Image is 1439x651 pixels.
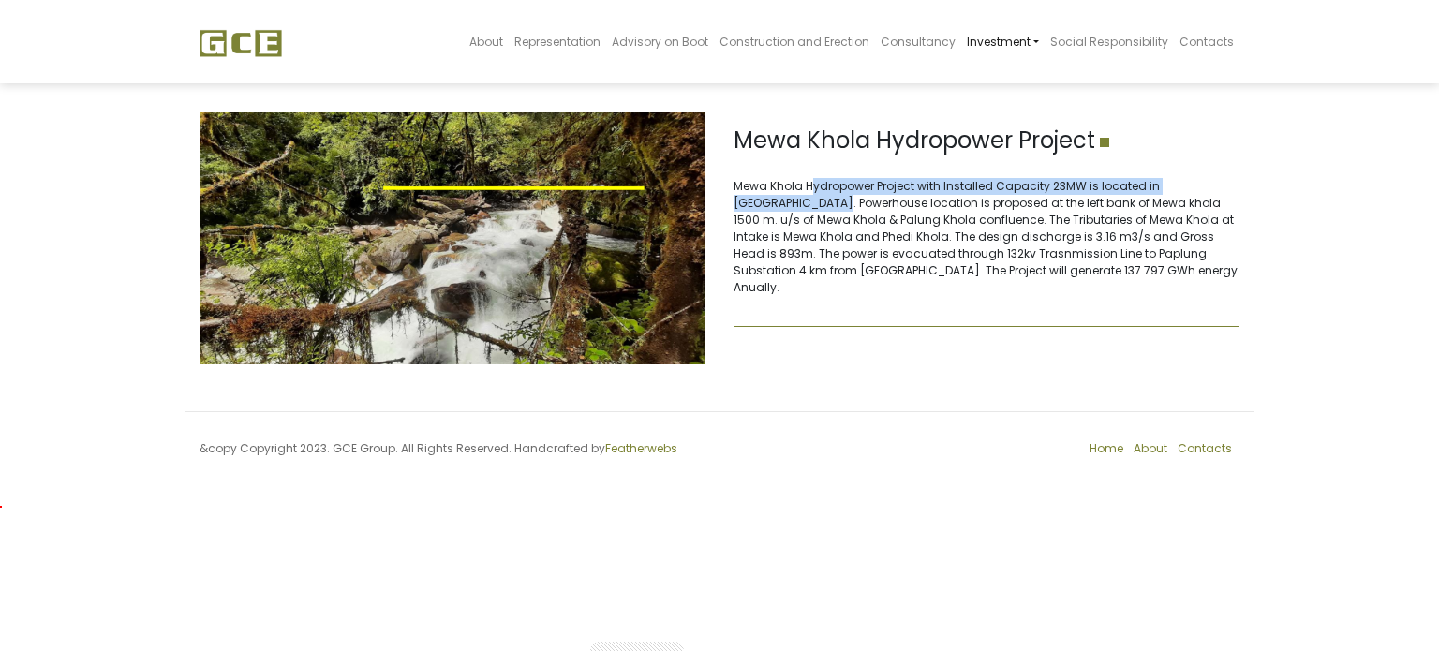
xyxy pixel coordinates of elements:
[719,34,869,50] span: Construction and Erection
[881,34,956,50] span: Consultancy
[1045,6,1174,78] a: Social Responsibility
[185,440,719,468] div: &copy Copyright 2023. GCE Group. All Rights Reserved. Handcrafted by
[469,34,503,50] span: About
[1179,34,1234,50] span: Contacts
[612,34,708,50] span: Advisory on Boot
[1178,440,1232,456] a: Contacts
[734,127,1239,155] h1: Mewa Khola Hydropower Project
[514,34,601,50] span: Representation
[509,6,606,78] a: Representation
[1050,34,1168,50] span: Social Responsibility
[961,6,1045,78] a: Investment
[1090,440,1123,456] a: Home
[967,34,1031,50] span: Investment
[1174,6,1239,78] a: Contacts
[606,6,714,78] a: Advisory on Boot
[200,29,282,57] img: GCE Group
[605,440,677,456] a: Featherwebs
[734,178,1239,296] p: Mewa Khola Hydropower Project with Installed Capacity 23MW is located in [GEOGRAPHIC_DATA]. Power...
[875,6,961,78] a: Consultancy
[714,6,875,78] a: Construction and Erection
[464,6,509,78] a: About
[1134,440,1167,456] a: About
